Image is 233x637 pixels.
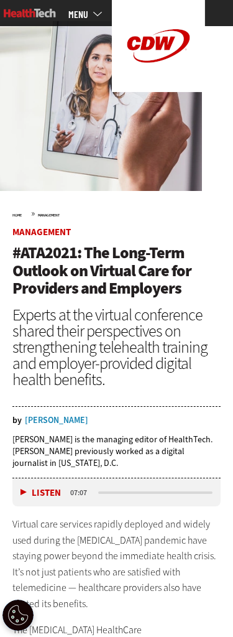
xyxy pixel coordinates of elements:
p: Virtual care services rapidly deployed and widely used during the [MEDICAL_DATA] pandemic have st... [12,516,221,612]
a: mobile-menu [68,9,112,19]
a: Log in [202,105,221,114]
a: CDW [112,82,205,95]
button: Open Preferences [2,600,34,631]
div: Cookie Settings [2,600,34,631]
span: #ATA2021: The Long-Term Outlook on Virtual Care for Providers and Employers [12,242,191,299]
a: Management [12,226,71,238]
img: Home [4,9,56,17]
a: [PERSON_NAME] [25,416,88,425]
div: media player [12,478,221,506]
span: by [12,416,22,425]
p: [PERSON_NAME] is the managing editor of HealthTech. [PERSON_NAME] previously worked as a digital ... [12,434,221,469]
div: User menu [202,104,221,116]
div: Experts at the virtual conference shared their perspectives on strengthening telehealth training ... [12,307,221,388]
button: Listen [21,488,61,498]
a: Home [12,213,22,218]
div: » [12,208,221,218]
div: duration [68,487,96,498]
a: Management [38,213,60,218]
